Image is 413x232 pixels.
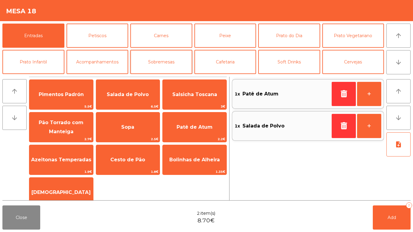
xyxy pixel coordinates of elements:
button: Add2 [373,205,411,230]
span: Pimentos Padrón [39,92,84,97]
button: Carnes [130,24,192,48]
button: Close [2,205,40,230]
span: 1.9€ [29,169,93,175]
span: Salada de Polvo [242,121,285,130]
span: 1.8€ [96,169,160,175]
i: arrow_upward [11,88,18,95]
span: 3€ [163,104,226,109]
button: arrow_upward [386,79,411,103]
button: Prato Infantil [2,50,64,74]
button: arrow_downward [386,50,411,74]
button: Acompanhamentos [67,50,128,74]
span: Bolinhas de Alheira [169,157,220,163]
span: 6.5€ [96,104,160,109]
i: arrow_downward [395,59,402,66]
button: arrow_downward [386,106,411,130]
span: Salada de Polvo [107,92,149,97]
i: note_add [395,141,402,148]
span: Patê de Atum [242,89,278,98]
span: 5.5€ [29,104,93,109]
button: Petiscos [67,24,128,48]
span: Sopa [121,124,134,130]
button: note_add [386,132,411,156]
button: arrow_upward [386,24,411,48]
i: arrow_upward [395,32,402,39]
span: 1x [235,121,240,130]
span: 2.2€ [163,136,226,142]
span: Patê de Atum [177,124,213,130]
button: Cafetaria [194,50,256,74]
button: + [357,82,381,106]
i: arrow_downward [395,114,402,121]
span: item(s) [200,210,215,217]
button: Prato do Dia [258,24,320,48]
span: 8.70€ [197,217,215,225]
span: 1x [235,89,240,98]
button: Prato Vegetariano [322,24,384,48]
span: Azeitonas Temperadas [31,157,91,163]
span: 2.7€ [29,136,93,142]
span: 2.5€ [96,136,160,142]
span: Add [388,215,396,220]
button: arrow_upward [2,79,27,103]
span: 1.35€ [163,169,226,175]
span: Cesto de Pão [110,157,145,163]
button: Soft Drinks [258,50,320,74]
button: + [357,114,381,138]
span: 2 [197,210,200,217]
i: arrow_upward [395,88,402,95]
button: arrow_downward [2,106,27,130]
button: Sobremesas [130,50,192,74]
h4: Mesa 18 [6,7,36,16]
i: arrow_downward [11,114,18,121]
button: Cervejas [322,50,384,74]
button: Entradas [2,24,64,48]
span: Salsicha Toscana [172,92,217,97]
div: 2 [406,202,412,208]
button: Peixe [194,24,256,48]
span: Pão Torrado com Manteiga [39,120,83,134]
span: [DEMOGRAPHIC_DATA] [31,189,91,195]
